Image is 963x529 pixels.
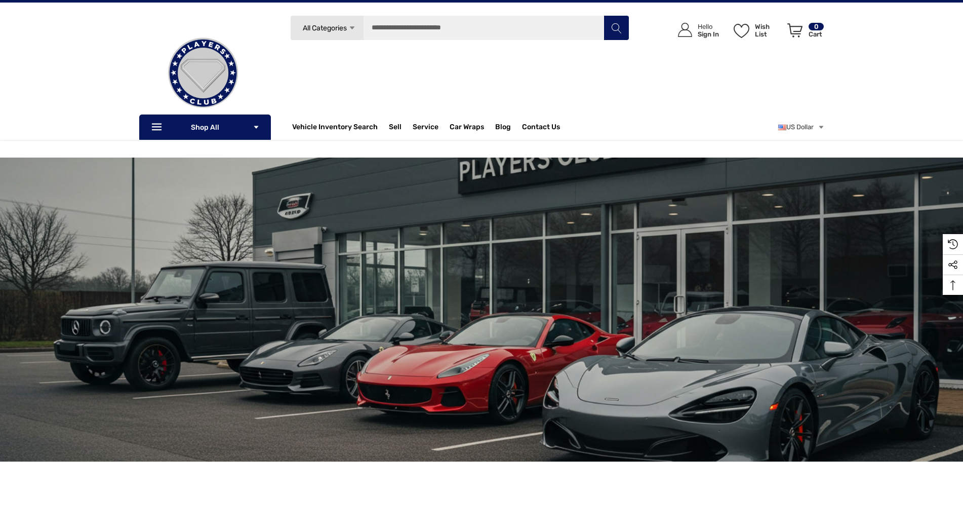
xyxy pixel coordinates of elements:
svg: Top [943,280,963,290]
span: Car Wraps [450,123,484,134]
svg: Icon User Account [678,23,692,37]
svg: Icon Line [150,122,166,133]
a: Blog [495,123,511,134]
p: Hello [698,23,719,30]
a: Car Wraps [450,117,495,137]
p: 0 [809,23,824,30]
svg: Social Media [948,260,958,270]
img: Players Club | Cars For Sale [152,22,254,124]
a: Service [413,123,438,134]
button: Search [604,15,629,41]
a: Cart with 0 items [783,13,825,52]
svg: Review Your Cart [787,23,802,37]
p: Shop All [139,115,271,140]
svg: Wish List [734,24,749,38]
span: Sell [389,123,402,134]
a: Wish List Wish List [729,13,783,48]
a: Vehicle Inventory Search [292,123,378,134]
svg: Recently Viewed [948,239,958,249]
a: All Categories Icon Arrow Down Icon Arrow Up [290,15,364,41]
svg: Icon Arrow Down [253,124,260,131]
a: USD [778,117,825,137]
span: All Categories [302,24,346,32]
p: Wish List [755,23,782,38]
a: Sell [389,117,413,137]
svg: Icon Arrow Down [348,24,356,32]
a: Sign in [666,13,724,48]
p: Sign In [698,30,719,38]
p: Cart [809,30,824,38]
a: Contact Us [522,123,560,134]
